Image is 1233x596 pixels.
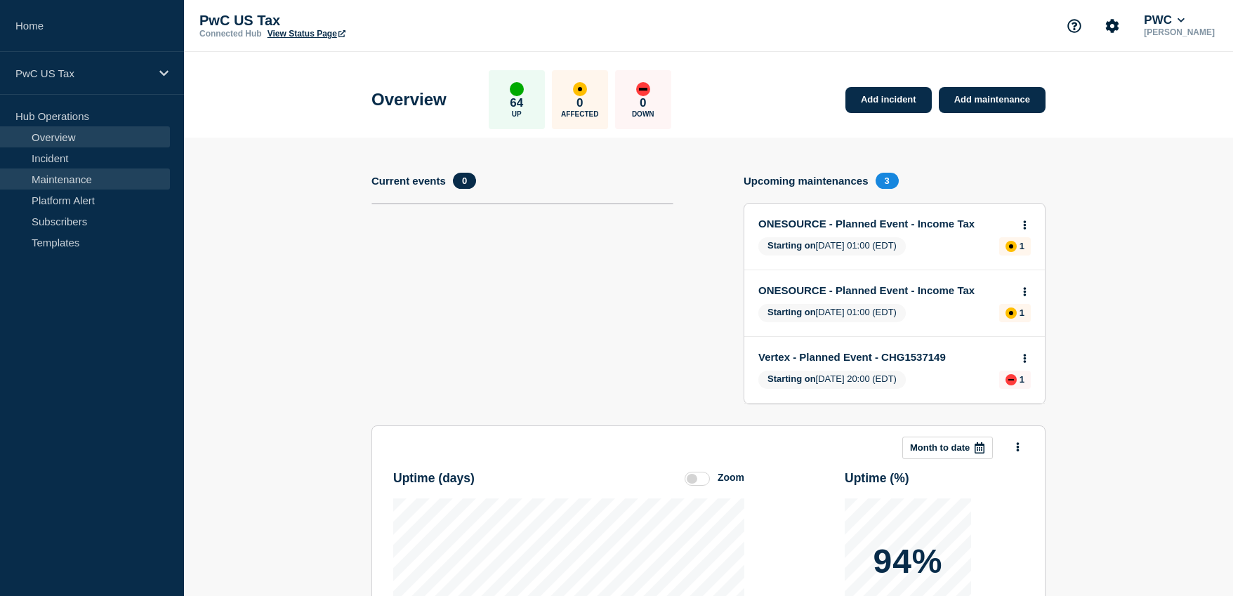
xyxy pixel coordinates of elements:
[758,284,1012,296] a: ONESOURCE - Planned Event - Income Tax
[561,110,598,118] p: Affected
[268,29,345,39] a: View Status Page
[767,373,816,384] span: Starting on
[1141,13,1187,27] button: PWC
[758,371,906,389] span: [DATE] 20:00 (EDT)
[845,471,909,486] h3: Uptime ( % )
[1005,374,1017,385] div: down
[1005,307,1017,319] div: affected
[758,218,1012,230] a: ONESOURCE - Planned Event - Income Tax
[393,471,475,486] h3: Uptime ( days )
[1060,11,1089,41] button: Support
[767,240,816,251] span: Starting on
[744,175,869,187] h4: Upcoming maintenances
[199,29,262,39] p: Connected Hub
[453,173,476,189] span: 0
[758,237,906,256] span: [DATE] 01:00 (EDT)
[1020,374,1024,385] p: 1
[1141,27,1218,37] p: [PERSON_NAME]
[510,96,523,110] p: 64
[512,110,522,118] p: Up
[767,307,816,317] span: Starting on
[758,351,1012,363] a: Vertex - Planned Event - CHG1537149
[510,82,524,96] div: up
[939,87,1046,113] a: Add maintenance
[873,545,942,578] p: 94%
[902,437,993,459] button: Month to date
[199,13,480,29] p: PwC US Tax
[632,110,654,118] p: Down
[758,304,906,322] span: [DATE] 01:00 (EDT)
[845,87,932,113] a: Add incident
[910,442,970,453] p: Month to date
[371,90,447,110] h1: Overview
[576,96,583,110] p: 0
[876,173,899,189] span: 3
[1020,241,1024,251] p: 1
[1020,307,1024,318] p: 1
[1097,11,1127,41] button: Account settings
[15,67,150,79] p: PwC US Tax
[573,82,587,96] div: affected
[1005,241,1017,252] div: affected
[636,82,650,96] div: down
[371,175,446,187] h4: Current events
[718,472,744,483] div: Zoom
[640,96,646,110] p: 0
